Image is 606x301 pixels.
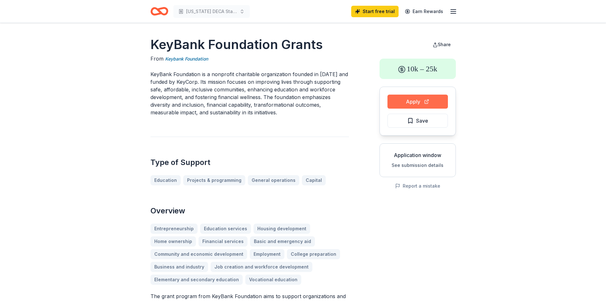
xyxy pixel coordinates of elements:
a: Start free trial [351,6,399,17]
a: Home [150,4,168,19]
a: Projects & programming [183,175,245,185]
span: Save [416,117,428,125]
button: Report a mistake [395,182,440,190]
div: Application window [385,151,450,159]
h2: Type of Support [150,157,349,168]
h2: Overview [150,206,349,216]
a: Keybank Foundation [165,55,208,63]
a: General operations [248,175,299,185]
a: Education [150,175,181,185]
div: 10k – 25k [380,59,456,79]
span: Share [438,42,451,47]
div: From [150,55,349,63]
h1: KeyBank Foundation Grants [150,36,349,54]
a: Capital [302,175,326,185]
button: Save [387,114,448,128]
button: [US_STATE] DECA State Career Development Conference [173,5,250,18]
button: Share [428,38,456,51]
button: Apply [387,95,448,109]
button: See submission details [392,161,443,169]
p: KeyBank Foundation is a nonprofit charitable organization founded in [DATE] and funded by KeyCorp... [150,70,349,116]
a: Earn Rewards [401,6,447,17]
span: [US_STATE] DECA State Career Development Conference [186,8,237,15]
